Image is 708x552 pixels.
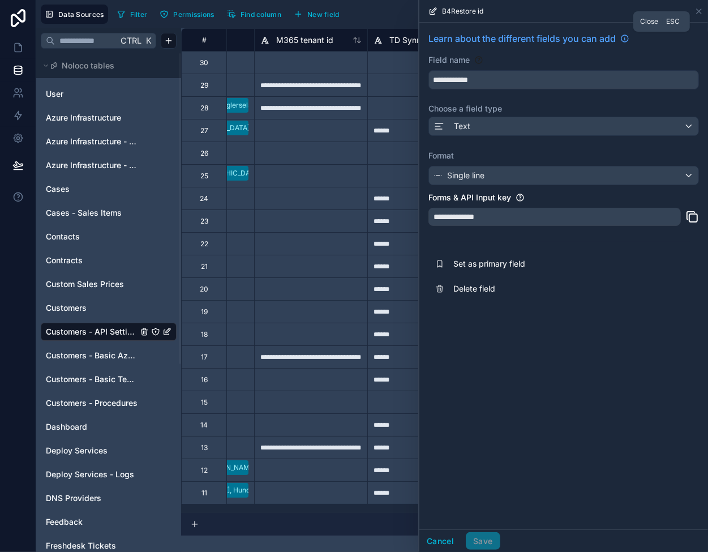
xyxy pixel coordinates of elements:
div: 23 [200,217,208,226]
span: Contracts [46,255,83,266]
span: Azure Infrastructure [46,112,121,123]
button: Set as primary field [428,251,699,276]
a: User [46,88,138,100]
div: Azure Infrastructure - Domain or Workgroup [41,132,177,151]
span: New field [307,10,340,19]
span: Delete field [453,283,616,294]
div: Feedback [41,513,177,531]
button: Data Sources [41,5,108,24]
span: Set as primary field [453,258,616,269]
span: Freshdesk Tickets [46,540,116,551]
div: Dashboard [41,418,177,436]
a: Customers [46,302,138,314]
a: Feedback [46,516,138,528]
a: Deploy Services - Logs [46,469,138,480]
a: Custom Sales Prices [46,279,138,290]
div: Contracts [41,251,177,269]
div: Deploy Services - Logs [41,465,177,483]
span: User [46,88,63,100]
div: User [41,85,177,103]
a: Contracts [46,255,138,266]
div: 11 [201,489,207,498]
span: Cases [46,183,70,195]
div: 21 [201,262,208,271]
span: Single line [447,170,484,181]
div: Customers [41,299,177,317]
a: Azure Infrastructure - Domain or Workgroup [46,136,138,147]
button: Find column [223,6,285,23]
div: Customers - Procedures [41,394,177,412]
div: Cases - Sales Items [41,204,177,222]
span: M365 tenant id [276,35,333,46]
span: Contacts [46,231,80,242]
span: Close [640,17,658,26]
a: Azure Infrastructure - IP Management [46,160,138,171]
div: 17 [201,353,208,362]
span: Customers [46,302,87,314]
div: Cases [41,180,177,198]
div: 16 [201,375,208,384]
div: Azure Infrastructure - IP Management [41,156,177,174]
div: 14 [200,421,208,430]
label: Forms & API Input key [428,192,511,203]
div: 20 [200,285,208,294]
span: TD Synnex account number [389,35,493,46]
div: 12 [201,466,208,475]
div: Contacts [41,228,177,246]
span: Esc [664,17,682,26]
a: Customers - Basic Azure Info [46,350,138,361]
span: Feedback [46,516,83,528]
button: Delete field [428,276,699,301]
span: Data Sources [58,10,104,19]
a: Cases - Sales Items [46,207,138,219]
span: Learn about the different fields you can add [428,32,616,45]
a: Permissions [156,6,222,23]
span: K [144,37,152,45]
span: DNS Providers [46,493,101,504]
a: Contacts [46,231,138,242]
div: 28 [200,104,208,113]
span: Permissions [173,10,214,19]
span: Deploy Services - Logs [46,469,134,480]
label: Format [428,150,699,161]
a: DNS Providers [46,493,138,504]
span: Cases - Sales Items [46,207,122,219]
div: 25 [200,172,208,181]
div: Customers - Basic Tech Info [41,370,177,388]
span: Find column [241,10,281,19]
div: 22 [200,239,208,249]
button: New field [290,6,344,23]
div: Customers - Basic Azure Info [41,346,177,365]
span: Dashboard [46,421,87,433]
a: Customers - API Settings [46,326,138,337]
div: 13 [201,443,208,452]
span: Customers - Procedures [46,397,138,409]
button: Text [428,117,699,136]
div: 24 [200,194,208,203]
label: Field name [428,54,470,66]
div: Customers - API Settings [41,323,177,341]
button: Filter [113,6,152,23]
div: # [190,36,218,44]
div: Custom Sales Prices [41,275,177,293]
button: Permissions [156,6,218,23]
div: Azure Infrastructure [41,109,177,127]
a: Dashboard [46,421,138,433]
a: Azure Infrastructure [46,112,138,123]
a: Freshdesk Tickets [46,540,138,551]
span: Custom Sales Prices [46,279,124,290]
button: Noloco tables [41,58,170,74]
label: Choose a field type [428,103,699,114]
div: 27 [200,126,208,135]
button: Single line [428,166,699,185]
div: 15 [201,398,208,407]
div: 18 [201,330,208,339]
span: Filter [130,10,148,19]
div: 29 [200,81,208,90]
div: Deploy Services [41,442,177,460]
span: Text [454,121,470,132]
button: Cancel [419,532,461,550]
